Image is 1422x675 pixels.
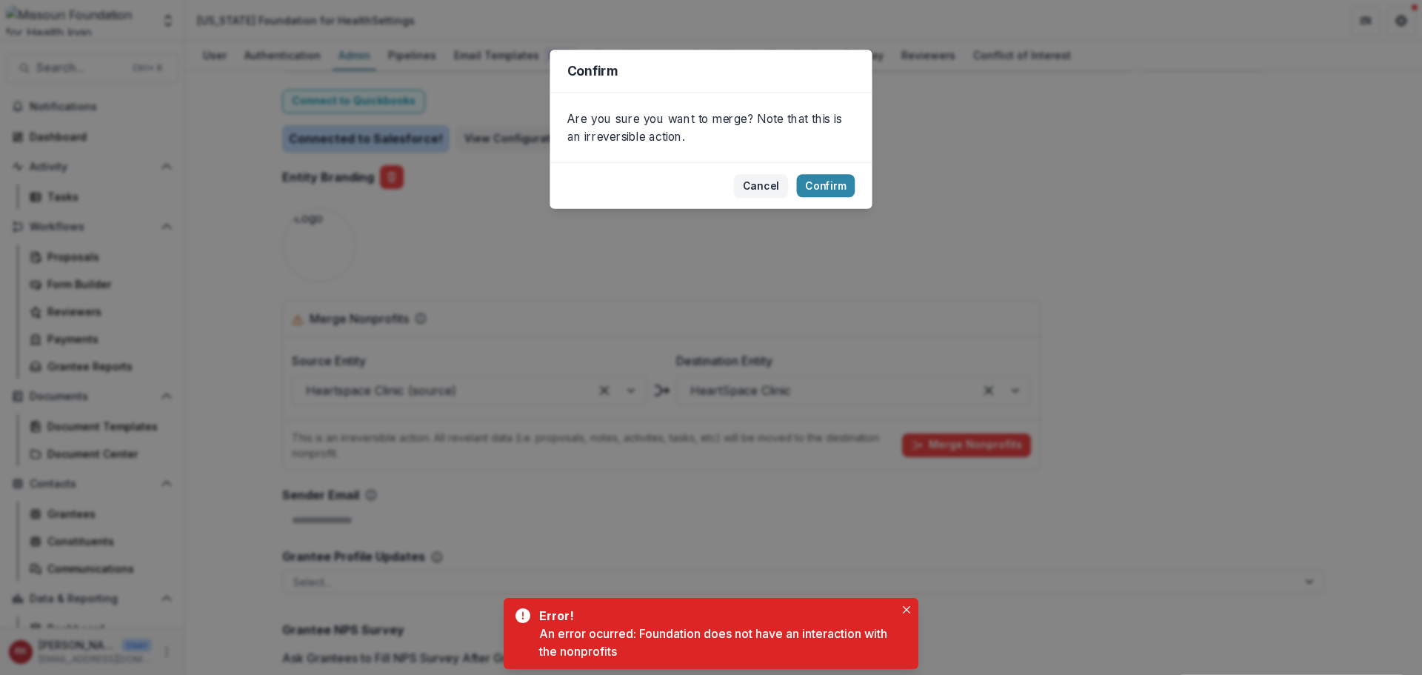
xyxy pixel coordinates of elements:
div: Are you sure you want to merge? Note that this is an irreversible action. [550,93,872,162]
div: Error! [539,607,889,625]
button: Close [898,601,915,619]
div: An error ocurred: Foundation does not have an interaction with the nonprofits [539,625,895,660]
button: Cancel [734,174,788,197]
button: Confirm [797,174,855,197]
header: Confirm [550,50,872,93]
